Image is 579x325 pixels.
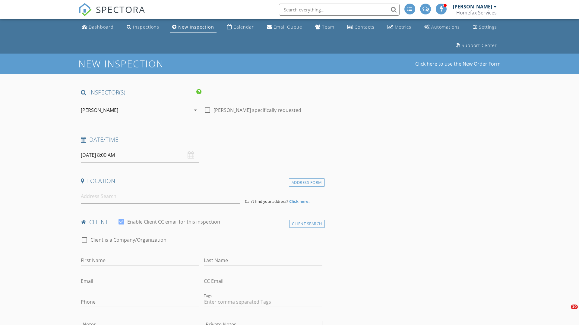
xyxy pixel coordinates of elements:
span: 10 [571,305,578,309]
h4: client [81,218,322,226]
h4: INSPECTOR(S) [81,88,201,96]
div: Inspections [133,24,159,30]
a: Support Center [453,40,499,51]
div: Metrics [395,24,411,30]
h1: New Inspection [78,58,212,69]
input: Search everything... [279,4,400,16]
div: Client Search [289,220,325,228]
div: Support Center [462,42,497,48]
label: Client is a Company/Organization [90,237,166,243]
div: Dashboard [89,24,114,30]
a: Automations (Advanced) [422,22,462,33]
a: Contacts [345,22,377,33]
input: Select date [81,148,199,162]
a: Dashboard [80,22,116,33]
a: Click here to use the New Order Form [415,61,501,66]
div: Automations [431,24,460,30]
span: SPECTORA [96,3,145,16]
a: Metrics [385,22,414,33]
a: Calendar [225,22,256,33]
div: Address Form [289,178,325,187]
div: [PERSON_NAME] [81,107,118,113]
label: [PERSON_NAME] specifically requested [214,107,301,113]
div: Team [322,24,334,30]
a: Email Queue [264,22,305,33]
img: The Best Home Inspection Software - Spectora [78,3,92,16]
a: SPECTORA [78,8,145,21]
a: Inspections [124,22,162,33]
h4: Date/Time [81,136,322,144]
a: Team [313,22,337,33]
label: Enable Client CC email for this inspection [127,219,220,225]
div: [PERSON_NAME] [453,4,492,10]
input: Address Search [81,189,240,204]
a: New Inspection [170,22,217,33]
div: New Inspection [178,24,214,30]
i: arrow_drop_down [192,107,199,114]
strong: Click here. [289,199,310,204]
div: Settings [479,24,497,30]
iframe: Intercom live chat [558,305,573,319]
div: Homefax Services [456,10,497,16]
div: Contacts [355,24,375,30]
h4: Location [81,177,322,185]
div: Calendar [233,24,254,30]
a: Settings [470,22,499,33]
div: Email Queue [274,24,302,30]
span: Can't find your address? [245,199,288,204]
